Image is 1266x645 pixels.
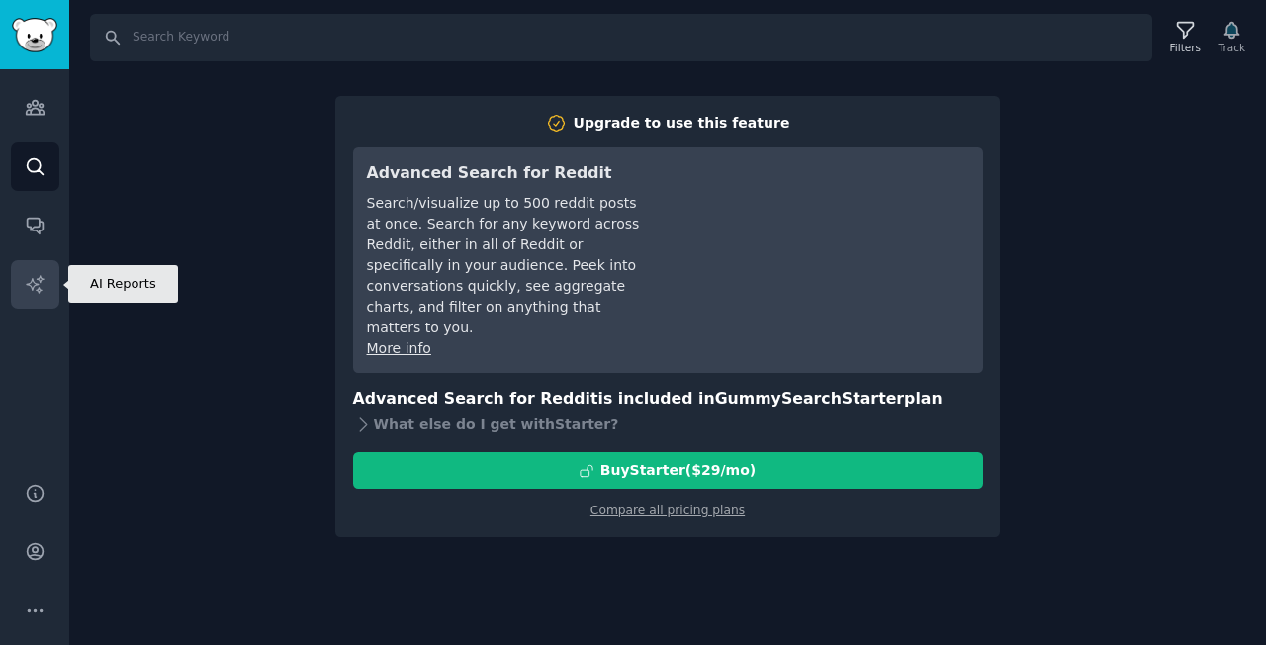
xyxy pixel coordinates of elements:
a: Compare all pricing plans [590,504,745,517]
div: Filters [1170,41,1201,54]
h3: Advanced Search for Reddit is included in plan [353,387,983,412]
div: Buy Starter ($ 29 /mo ) [600,460,756,481]
a: More info [367,340,431,356]
span: GummySearch Starter [715,389,904,408]
div: Upgrade to use this feature [574,113,790,134]
input: Search Keyword [90,14,1152,61]
div: Search/visualize up to 500 reddit posts at once. Search for any keyword across Reddit, either in ... [367,193,645,338]
iframe: YouTube video player [673,161,969,310]
img: GummySearch logo [12,18,57,52]
div: What else do I get with Starter ? [353,411,983,438]
h3: Advanced Search for Reddit [367,161,645,186]
button: BuyStarter($29/mo) [353,452,983,489]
